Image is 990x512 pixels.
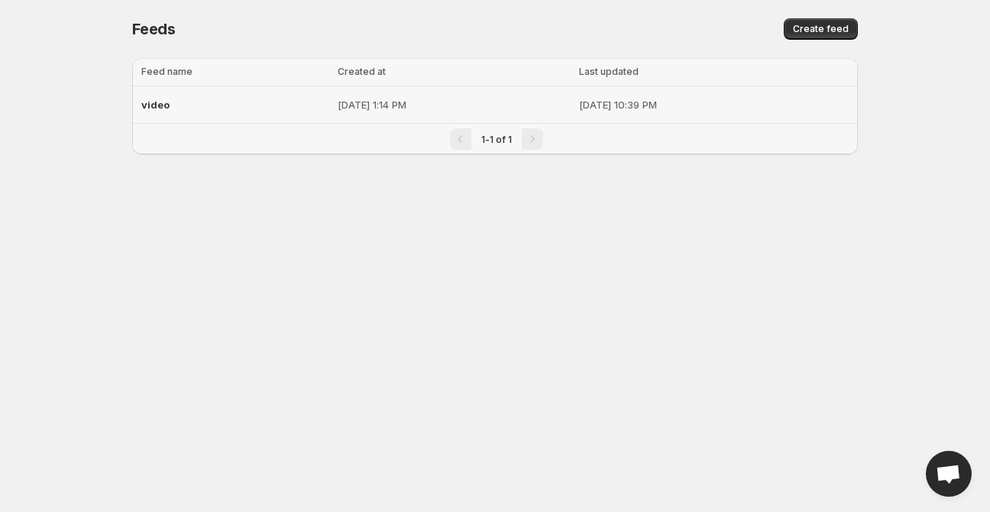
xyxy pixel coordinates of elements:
button: Create feed [784,18,858,40]
span: Last updated [579,66,639,77]
span: Feeds [132,20,176,38]
span: Created at [338,66,386,77]
span: 1-1 of 1 [481,134,512,145]
span: video [141,99,170,111]
nav: Pagination [132,123,858,154]
span: Feed name [141,66,192,77]
span: Create feed [793,23,849,35]
p: [DATE] 10:39 PM [579,97,849,112]
p: [DATE] 1:14 PM [338,97,570,112]
div: Open chat [926,451,972,497]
